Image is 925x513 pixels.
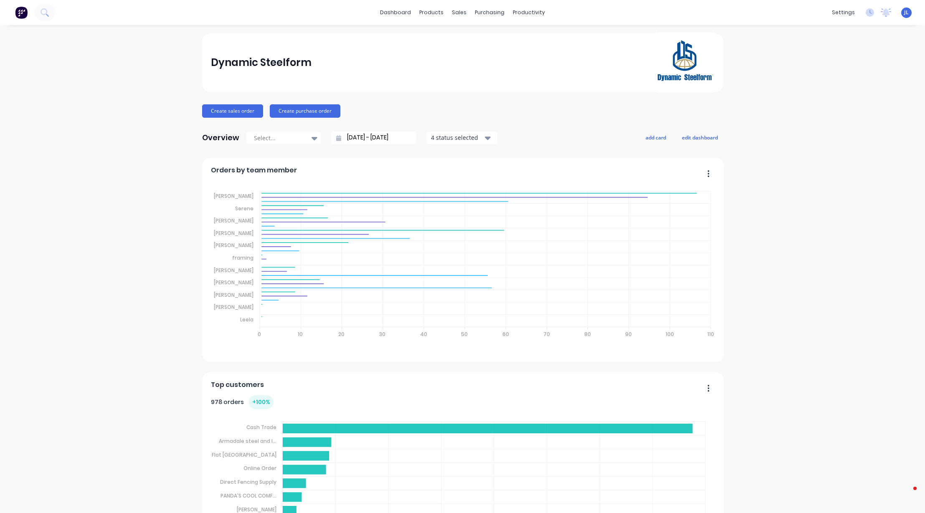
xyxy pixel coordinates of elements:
[502,331,509,338] tspan: 60
[214,266,253,273] tspan: [PERSON_NAME]
[426,131,497,144] button: 4 status selected
[232,254,253,261] tspan: framing
[338,331,345,338] tspan: 20
[214,217,253,224] tspan: [PERSON_NAME]
[543,331,550,338] tspan: 70
[461,331,468,338] tspan: 50
[211,54,312,71] div: Dynamic Steelform
[471,6,509,19] div: purchasing
[897,485,917,505] iframe: Intercom live chat
[15,6,28,19] img: Factory
[219,437,276,445] tspan: Armadale steel and I...
[240,316,253,323] tspan: Leela
[904,9,909,16] span: JL
[376,6,415,19] a: dashboard
[202,104,263,118] button: Create sales order
[211,165,297,175] span: Orders by team member
[431,133,484,142] div: 4 status selected
[214,291,253,298] tspan: [PERSON_NAME]
[656,33,714,93] img: Dynamic Steelform
[211,395,274,409] div: 978 orders
[214,192,253,200] tspan: [PERSON_NAME]
[235,205,253,212] tspan: Serene
[640,132,672,143] button: add card
[420,331,427,338] tspan: 40
[270,104,340,118] button: Create purchase order
[298,331,303,338] tspan: 10
[191,451,276,458] tspan: Granny Flat [GEOGRAPHIC_DATA]
[626,331,632,338] tspan: 90
[415,6,448,19] div: products
[448,6,471,19] div: sales
[237,506,276,513] tspan: [PERSON_NAME]
[666,331,674,338] tspan: 100
[707,331,714,338] tspan: 110
[220,492,276,499] tspan: PANDA'S COOL COMF...
[214,242,253,249] tspan: [PERSON_NAME]
[211,380,264,390] span: Top customers
[584,331,591,338] tspan: 80
[509,6,549,19] div: productivity
[243,465,276,472] tspan: Online Order
[677,132,723,143] button: edit dashboard
[202,129,239,146] div: Overview
[214,230,253,237] tspan: [PERSON_NAME]
[214,303,253,311] tspan: [PERSON_NAME]
[379,331,385,338] tspan: 30
[214,279,253,286] tspan: [PERSON_NAME]
[220,478,276,485] tspan: Direct Fencing Supply
[258,331,261,338] tspan: 0
[246,424,276,431] tspan: Cash Trade
[249,395,274,409] div: + 100 %
[828,6,859,19] div: settings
